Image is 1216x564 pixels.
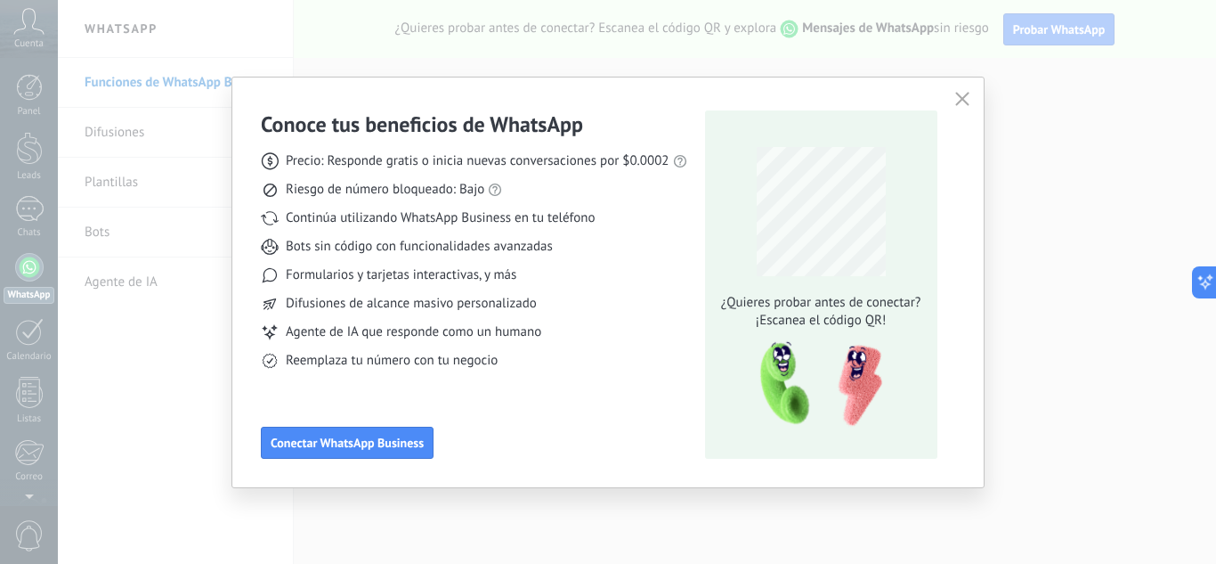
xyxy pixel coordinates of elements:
[286,238,553,256] span: Bots sin código con funcionalidades avanzadas
[286,266,516,284] span: Formularios y tarjetas interactivas, y más
[286,352,498,370] span: Reemplaza tu número con tu negocio
[716,294,926,312] span: ¿Quieres probar antes de conectar?
[745,337,886,432] img: qr-pic-1x.png
[286,209,595,227] span: Continúa utilizando WhatsApp Business en tu teléfono
[261,427,434,459] button: Conectar WhatsApp Business
[716,312,926,330] span: ¡Escanea el código QR!
[286,295,537,313] span: Difusiones de alcance masivo personalizado
[286,323,541,341] span: Agente de IA que responde como un humano
[286,181,484,199] span: Riesgo de número bloqueado: Bajo
[271,437,424,449] span: Conectar WhatsApp Business
[286,152,669,170] span: Precio: Responde gratis o inicia nuevas conversaciones por $0.0002
[261,110,583,138] h3: Conoce tus beneficios de WhatsApp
